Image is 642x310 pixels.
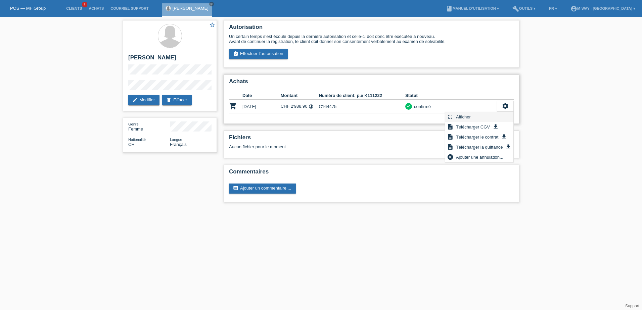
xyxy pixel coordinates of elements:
[570,5,577,12] i: account_circle
[229,144,434,149] div: Aucun fichier pour le moment
[128,142,135,147] span: Suisse
[170,138,182,142] span: Langue
[10,6,46,11] a: POS — MF Group
[447,123,454,130] i: description
[447,113,454,120] i: fullscreen
[128,138,146,142] span: Nationalité
[412,103,431,110] div: confirmé
[502,102,509,110] i: settings
[229,134,514,144] h2: Fichiers
[455,123,491,131] span: Télécharger CGV
[492,123,499,130] i: get_app
[210,2,213,6] i: close
[567,6,639,10] a: account_circlem-way - [GEOGRAPHIC_DATA] ▾
[406,104,411,108] i: check
[233,186,238,191] i: comment
[229,168,514,178] h2: Commentaires
[319,100,405,113] td: C164475
[170,142,187,147] span: Français
[625,304,639,308] a: Support
[229,34,514,44] div: Un certain temps s’est écoulé depuis la dernière autorisation et celle-ci doit donc être exécutée...
[512,5,519,12] i: build
[229,24,514,34] h2: Autorisation
[166,97,172,103] i: delete
[281,92,319,100] th: Montant
[107,6,152,10] a: Courriel Support
[309,104,314,109] i: Taux fixes (24 versements)
[443,6,502,10] a: bookManuel d’utilisation ▾
[173,6,209,11] a: [PERSON_NAME]
[209,22,215,29] a: star_border
[128,121,170,132] div: Femme
[128,95,159,105] a: editModifier
[209,2,214,6] a: close
[229,184,296,194] a: commentAjouter un commentaire ...
[162,95,192,105] a: deleteEffacer
[85,6,107,10] a: Achats
[128,54,212,64] h2: [PERSON_NAME]
[509,6,539,10] a: buildOutils ▾
[405,92,497,100] th: Statut
[82,2,87,7] span: 1
[63,6,85,10] a: Clients
[229,78,514,88] h2: Achats
[242,100,281,113] td: [DATE]
[128,122,139,126] span: Genre
[455,113,472,121] span: Afficher
[546,6,560,10] a: FR ▾
[233,51,238,56] i: assignment_turned_in
[229,102,237,110] i: POSP00026074
[281,100,319,113] td: CHF 2'988.90
[446,5,453,12] i: book
[319,92,405,100] th: Numéro de client: p.e K111222
[229,49,288,59] a: assignment_turned_inEffectuer l’autorisation
[132,97,138,103] i: edit
[242,92,281,100] th: Date
[209,22,215,28] i: star_border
